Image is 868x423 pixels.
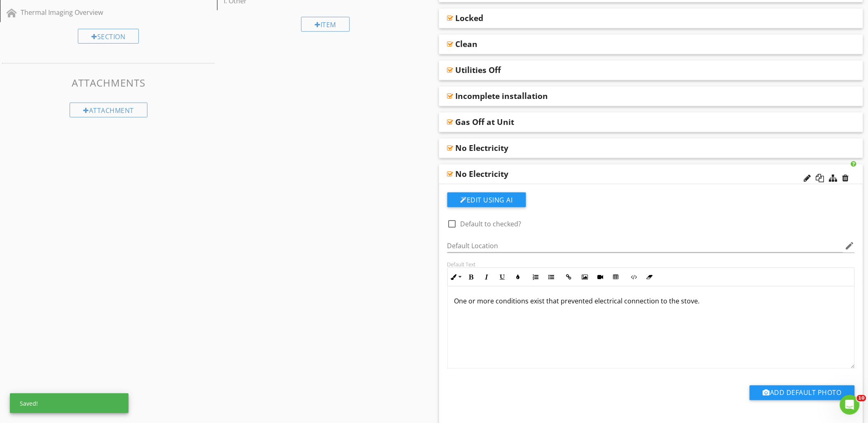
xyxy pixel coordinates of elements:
button: Insert Table [608,269,624,285]
div: Utilities Off [456,65,501,75]
input: Default Location [447,239,844,253]
div: Clean [456,39,478,49]
div: Attachment [70,103,147,117]
div: Locked [456,13,484,23]
div: Gas Off at Unit [456,117,515,127]
button: Insert Link (Ctrl+K) [562,269,577,285]
button: Clear Formatting [642,269,657,285]
button: Ordered List [528,269,544,285]
button: Inline Style [448,269,463,285]
div: No Electricity [456,143,509,153]
p: One or more conditions exist that prevented electrical connection to the stove. [454,296,848,306]
div: Item [301,17,350,32]
div: Section [78,29,139,44]
div: Saved! [10,393,129,413]
span: 10 [857,395,866,402]
button: Underline (Ctrl+U) [495,269,510,285]
button: Edit Using AI [447,193,526,207]
button: Colors [510,269,526,285]
i: edit [845,241,855,251]
button: Unordered List [544,269,559,285]
button: Insert Image (Ctrl+P) [577,269,593,285]
button: Bold (Ctrl+B) [463,269,479,285]
button: Add Default Photo [750,385,855,400]
iframe: Intercom live chat [840,395,860,415]
div: Thermal Imaging Overview [21,7,178,17]
div: No Electricity [456,169,509,179]
button: Code View [626,269,642,285]
div: Default Text [447,261,855,268]
div: Incomplete installation [456,91,548,101]
label: Default to checked? [461,220,522,228]
button: Insert Video [593,269,608,285]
